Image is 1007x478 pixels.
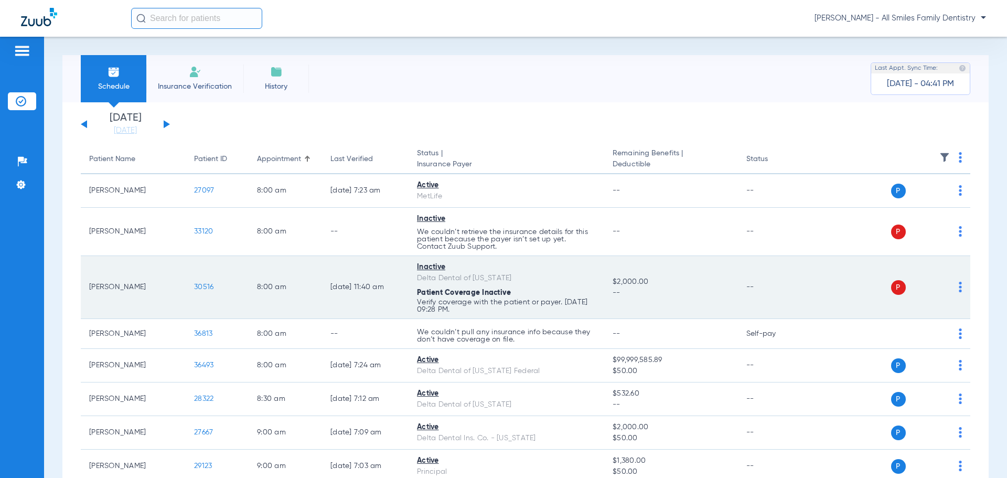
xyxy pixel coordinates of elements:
[14,45,30,57] img: hamburger-icon
[257,154,314,165] div: Appointment
[604,145,737,174] th: Remaining Benefits |
[108,66,120,78] img: Schedule
[417,433,596,444] div: Delta Dental Ins. Co. - [US_STATE]
[270,66,283,78] img: History
[251,81,301,92] span: History
[891,358,906,373] span: P
[194,228,213,235] span: 33120
[613,422,729,433] span: $2,000.00
[417,214,596,225] div: Inactive
[322,208,409,256] td: --
[959,282,962,292] img: group-dot-blue.svg
[136,14,146,23] img: Search Icon
[613,366,729,377] span: $50.00
[417,455,596,466] div: Active
[249,208,322,256] td: 8:00 AM
[189,66,201,78] img: Manual Insurance Verification
[249,349,322,383] td: 8:00 AM
[738,208,809,256] td: --
[959,226,962,237] img: group-dot-blue.svg
[959,427,962,438] img: group-dot-blue.svg
[322,256,409,319] td: [DATE] 11:40 AM
[194,462,212,470] span: 29123
[738,349,809,383] td: --
[249,256,322,319] td: 8:00 AM
[738,319,809,349] td: Self-pay
[959,394,962,404] img: group-dot-blue.svg
[249,383,322,416] td: 8:30 AM
[417,191,596,202] div: MetLife
[417,228,596,250] p: We couldn’t retrieve the insurance details for this patient because the payer isn’t set up yet. C...
[891,280,906,295] span: P
[613,187,620,194] span: --
[21,8,57,26] img: Zuub Logo
[417,328,596,343] p: We couldn’t pull any insurance info because they don’t have coverage on file.
[194,395,213,402] span: 28322
[959,185,962,196] img: group-dot-blue.svg
[417,159,596,170] span: Insurance Payer
[959,65,966,72] img: last sync help info
[249,416,322,450] td: 9:00 AM
[613,388,729,399] span: $532.60
[131,8,262,29] input: Search for patients
[613,159,729,170] span: Deductible
[89,154,135,165] div: Patient Name
[613,330,620,337] span: --
[417,299,596,313] p: Verify coverage with the patient or payer. [DATE] 09:28 PM.
[81,256,186,319] td: [PERSON_NAME]
[417,180,596,191] div: Active
[417,366,596,377] div: Delta Dental of [US_STATE] Federal
[738,383,809,416] td: --
[417,289,511,296] span: Patient Coverage Inactive
[613,277,729,288] span: $2,000.00
[81,416,186,450] td: [PERSON_NAME]
[94,113,157,136] li: [DATE]
[738,256,809,319] td: --
[613,433,729,444] span: $50.00
[417,355,596,366] div: Active
[330,154,400,165] div: Last Verified
[417,466,596,477] div: Principal
[613,466,729,477] span: $50.00
[249,319,322,349] td: 8:00 AM
[417,262,596,273] div: Inactive
[891,392,906,407] span: P
[194,283,213,291] span: 30516
[417,422,596,433] div: Active
[94,125,157,136] a: [DATE]
[875,63,938,73] span: Last Appt. Sync Time:
[417,388,596,399] div: Active
[613,455,729,466] span: $1,380.00
[322,319,409,349] td: --
[955,428,1007,478] div: Chat Widget
[417,399,596,410] div: Delta Dental of [US_STATE]
[322,349,409,383] td: [DATE] 7:24 AM
[417,273,596,284] div: Delta Dental of [US_STATE]
[939,152,950,163] img: filter.svg
[959,152,962,163] img: group-dot-blue.svg
[322,416,409,450] td: [DATE] 7:09 AM
[194,429,213,436] span: 27667
[959,328,962,339] img: group-dot-blue.svg
[249,174,322,208] td: 8:00 AM
[738,416,809,450] td: --
[738,145,809,174] th: Status
[81,174,186,208] td: [PERSON_NAME]
[891,184,906,198] span: P
[81,208,186,256] td: [PERSON_NAME]
[322,383,409,416] td: [DATE] 7:12 AM
[194,187,214,194] span: 27097
[613,288,729,299] span: --
[81,319,186,349] td: [PERSON_NAME]
[815,13,986,24] span: [PERSON_NAME] - All Smiles Family Dentistry
[154,81,235,92] span: Insurance Verification
[409,145,604,174] th: Status |
[891,426,906,440] span: P
[887,79,954,89] span: [DATE] - 04:41 PM
[891,459,906,474] span: P
[194,330,212,337] span: 36813
[738,174,809,208] td: --
[257,154,301,165] div: Appointment
[89,154,177,165] div: Patient Name
[330,154,373,165] div: Last Verified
